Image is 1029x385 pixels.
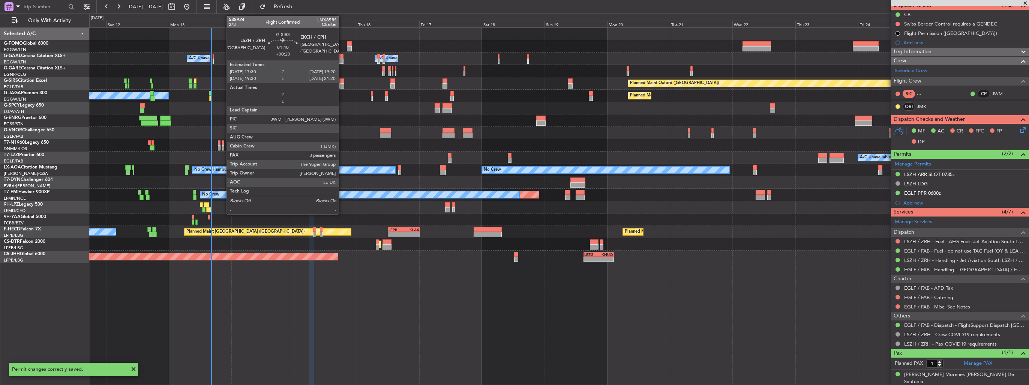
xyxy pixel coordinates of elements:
[4,220,24,226] a: FCBB/BZV
[904,30,997,36] div: Flight Permission ([GEOGRAPHIC_DATA])
[4,196,26,201] a: LFMN/NCE
[904,190,941,196] div: EGLF PPR 0600z
[4,140,25,145] span: T7-N1960
[4,208,25,214] a: LFMD/CEQ
[377,53,408,64] div: A/C Unavailable
[4,128,22,132] span: G-VNOR
[860,152,982,163] div: A/C Unavailable [GEOGRAPHIC_DATA] ([GEOGRAPHIC_DATA])
[975,128,984,135] span: FFC
[23,1,66,12] input: Trip Number
[4,190,18,194] span: T7-EMI
[484,164,501,176] div: No Crew
[904,180,928,187] div: LSZH LDG
[4,103,44,108] a: G-SPCYLegacy 650
[996,128,1002,135] span: FP
[630,78,719,89] div: Planned Maint Oxford ([GEOGRAPHIC_DATA])
[404,227,419,232] div: KLAX
[607,21,670,27] div: Mon 20
[4,239,20,244] span: CS-DTR
[202,189,219,200] div: No Crew
[598,252,613,257] div: KNUQ
[256,1,301,13] button: Refresh
[381,239,419,250] div: Planned Maint Sofia
[8,15,81,27] button: Only With Activity
[4,78,47,83] a: G-SIRSCitation Excel
[4,72,26,77] a: EGNR/CEG
[937,128,944,135] span: AC
[4,47,26,53] a: EGGW/LTN
[4,252,45,256] a: CS-JHHGlobal 6000
[482,21,544,27] div: Sat 18
[904,331,1000,338] a: LSZH / ZRH - Crew COVID19 requirements
[957,128,963,135] span: CR
[4,41,23,46] span: G-FOMO
[894,349,902,358] span: Pax
[894,57,906,65] span: Crew
[904,322,1025,328] a: EGLF / FAB - Dispatch - FlightSupport Dispatch [GEOGRAPHIC_DATA]
[904,304,970,310] a: EGLF / FAB - Misc. See Notes
[992,90,1009,97] a: JWM
[4,165,57,170] a: LX-AOACitation Mustang
[895,218,932,226] a: Manage Services
[584,257,599,262] div: -
[4,233,23,238] a: LFPB/LBG
[544,21,607,27] div: Sun 19
[4,227,20,232] span: F-HECD
[12,366,127,373] div: Permit changes correctly saved.
[4,153,44,157] a: T7-LZZIPraetor 600
[127,3,163,10] span: [DATE] - [DATE]
[4,91,21,95] span: G-JAGA
[4,239,45,244] a: CS-DTRFalcon 2000
[169,21,231,27] div: Mon 13
[91,15,103,21] div: [DATE]
[894,77,921,86] span: Flight Crew
[419,21,482,27] div: Fri 17
[4,78,18,83] span: G-SIRS
[388,227,404,232] div: LFPB
[4,153,19,157] span: T7-LZZI
[4,66,66,71] a: G-GARECessna Citation XLS+
[894,312,910,320] span: Others
[4,215,21,219] span: 9H-YAA
[1002,349,1013,356] span: (1/1)
[4,252,20,256] span: CS-JHH
[4,54,66,58] a: G-GAALCessna Citation XLS+
[904,11,910,18] div: CB
[4,146,27,152] a: DNMM/LOS
[4,245,23,251] a: LFPB/LBG
[584,252,599,257] div: LEZG
[267,4,299,9] span: Refresh
[895,67,927,75] a: Schedule Crew
[4,96,26,102] a: EGGW/LTN
[4,91,47,95] a: G-JAGAPhenom 300
[904,21,997,27] div: Swiss Border Control requires a GENDEC
[194,164,262,176] div: No Crew Hamburg (Fuhlsbuttel Intl)
[186,226,304,238] div: Planned Maint [GEOGRAPHIC_DATA] ([GEOGRAPHIC_DATA])
[904,248,1025,254] a: EGLF / FAB - Fuel - do not use TAG Fuel (OY & LEA only) EGLF / FAB
[918,128,925,135] span: MF
[904,266,1025,273] a: EGLF / FAB - Handling - [GEOGRAPHIC_DATA] / EGLF / FAB
[189,53,220,64] div: A/C Unavailable
[732,21,795,27] div: Wed 22
[894,208,913,217] span: Services
[1002,150,1013,158] span: (2/2)
[904,341,997,347] a: LSZH / ZRH - Pax COVID19 requirements
[4,41,48,46] a: G-FOMOGlobal 6000
[4,121,24,127] a: EGSS/STN
[917,103,934,110] a: JMK
[4,257,23,263] a: LFPB/LBG
[4,165,21,170] span: LX-AOA
[630,90,748,101] div: Planned Maint [GEOGRAPHIC_DATA] ([GEOGRAPHIC_DATA])
[4,190,49,194] a: T7-EMIHawker 900XP
[894,48,931,56] span: Leg Information
[894,275,912,283] span: Charter
[404,232,419,237] div: -
[4,183,50,189] a: EVRA/[PERSON_NAME]
[4,116,46,120] a: G-ENRGPraetor 600
[904,171,955,177] div: LSZH ARR SLOT 0735z
[903,39,1025,46] div: Add new
[357,21,419,27] div: Thu 16
[388,232,404,237] div: -
[4,54,21,58] span: G-GAAL
[4,177,53,182] a: T7-DYNChallenger 604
